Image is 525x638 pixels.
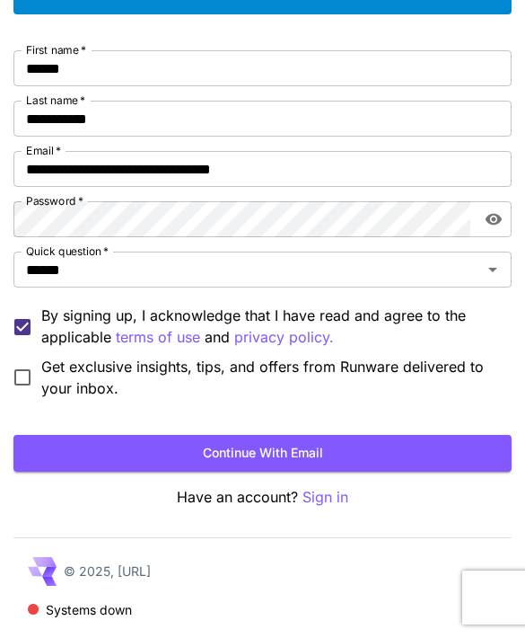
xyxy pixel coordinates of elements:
[13,436,512,473] button: Continue with email
[234,327,334,350] button: By signing up, I acknowledge that I have read and agree to the applicable terms of use and
[26,144,61,159] label: Email
[116,327,200,350] button: By signing up, I acknowledge that I have read and agree to the applicable and privacy policy.
[41,357,498,400] span: Get exclusive insights, tips, and offers from Runware delivered to your inbox.
[302,487,348,510] button: Sign in
[13,487,512,510] p: Have an account?
[26,93,85,109] label: Last name
[26,244,109,260] label: Quick question
[26,43,86,58] label: First name
[64,563,151,581] p: © 2025, [URL]
[234,327,334,350] p: privacy policy.
[477,204,510,236] button: toggle password visibility
[26,194,83,209] label: Password
[46,601,132,620] p: Systems down
[41,306,498,350] p: By signing up, I acknowledge that I have read and agree to the applicable and
[480,258,505,283] button: Open
[116,327,200,350] p: terms of use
